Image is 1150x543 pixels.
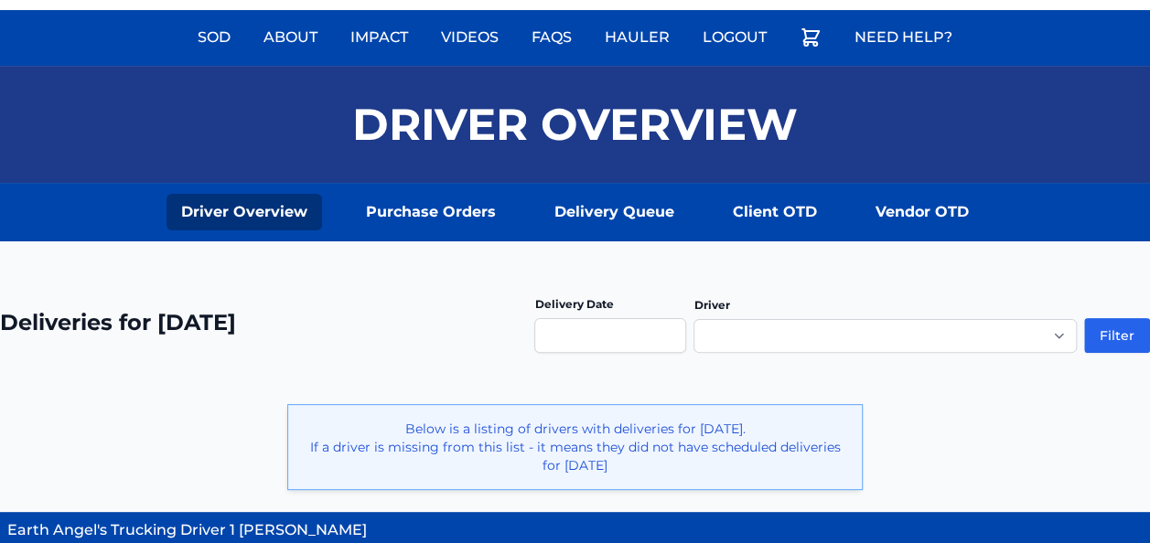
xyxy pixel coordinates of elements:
[339,16,419,59] a: Impact
[534,297,613,311] label: Delivery Date
[167,194,322,230] a: Driver Overview
[351,194,511,230] a: Purchase Orders
[844,16,963,59] a: Need Help?
[594,16,681,59] a: Hauler
[1084,318,1150,353] button: Filter
[693,298,729,312] label: Driver
[352,102,798,146] h1: Driver Overview
[303,420,847,474] p: Below is a listing of drivers with deliveries for [DATE]. If a driver is missing from this list -...
[187,16,242,59] a: Sod
[861,194,983,230] a: Vendor OTD
[718,194,832,230] a: Client OTD
[692,16,778,59] a: Logout
[430,16,510,59] a: Videos
[521,16,583,59] a: FAQs
[540,194,689,230] a: Delivery Queue
[253,16,328,59] a: About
